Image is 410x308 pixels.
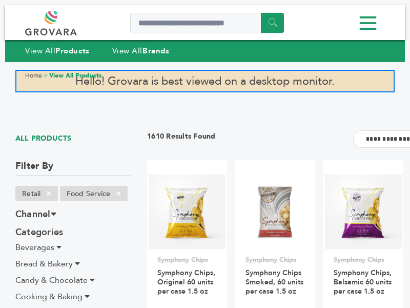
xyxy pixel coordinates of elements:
[112,46,170,56] a: View AllBrands
[15,275,88,286] span: Candy & Chocolate
[130,13,284,33] input: Search a product or brand...
[238,175,313,249] img: Symphony Chips Smoked, 60 units per case 1.5 oz
[15,223,131,241] h3: Categories
[55,46,89,56] strong: Products
[15,205,131,223] h3: Channel
[49,71,102,80] a: View All Products
[157,268,215,296] a: Symphony Chips, Original 60 units per case 1.5 oz
[149,175,226,248] img: Symphony Chips, Original 60 units per case 1.5 oz
[44,71,48,80] span: >
[157,255,217,264] p: Symphony Chips
[25,71,42,80] a: Home
[334,255,393,264] p: Symphony Chips
[334,268,392,296] a: Symphony Chips, Balsamic 60 units per case 1.5 oz
[15,160,131,175] h3: Filter By
[142,46,169,56] strong: Brands
[15,130,131,147] h1: ALL PRODUCTS
[40,187,57,200] span: ×
[15,291,83,302] span: Cooking & Baking
[325,175,402,248] img: Symphony Chips, Balsamic 60 units per case 1.5 oz
[15,242,54,253] span: Beverages
[245,255,305,264] p: Symphony Chips
[147,131,216,147] h3: 1610 Results Found
[60,186,128,201] li: Food Service
[25,12,385,35] div: Menu
[15,186,58,201] li: Retail
[25,46,90,56] a: View AllProducts
[245,268,303,296] a: Symphony Chips Smoked, 60 units per case 1.5 oz
[110,187,127,200] span: ×
[15,258,73,269] span: Bread & Bakery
